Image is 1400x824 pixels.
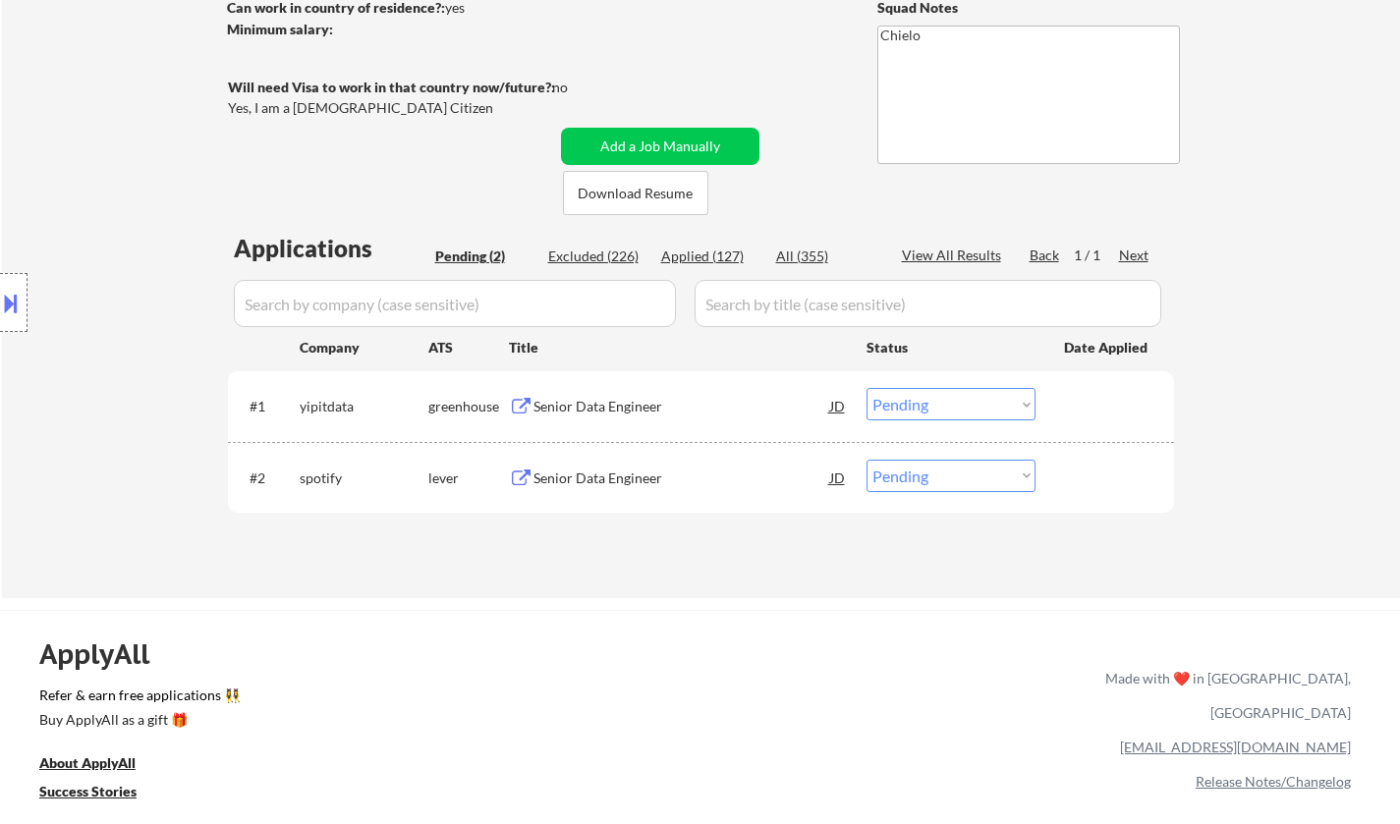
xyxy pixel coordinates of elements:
[1030,246,1061,265] div: Back
[300,397,428,416] div: yipitdata
[1120,739,1351,755] a: [EMAIL_ADDRESS][DOMAIN_NAME]
[39,688,695,709] a: Refer & earn free applications 👯‍♀️
[39,781,163,805] a: Success Stories
[902,246,1007,265] div: View All Results
[228,79,555,95] strong: Will need Visa to work in that country now/future?:
[1074,246,1119,265] div: 1 / 1
[1119,246,1150,265] div: Next
[228,98,560,118] div: Yes, I am a [DEMOGRAPHIC_DATA] Citizen
[563,171,708,215] button: Download Resume
[428,397,509,416] div: greenhouse
[234,280,676,327] input: Search by company (case sensitive)
[661,247,759,266] div: Applied (127)
[548,247,646,266] div: Excluded (226)
[435,247,533,266] div: Pending (2)
[39,637,172,671] div: ApplyAll
[39,783,137,799] u: Success Stories
[533,397,830,416] div: Senior Data Engineer
[828,388,848,423] div: JD
[533,468,830,488] div: Senior Data Engineer
[776,247,874,266] div: All (355)
[227,21,333,37] strong: Minimum salary:
[300,468,428,488] div: spotify
[1064,338,1150,357] div: Date Applied
[552,78,608,97] div: no
[509,338,848,357] div: Title
[39,713,236,727] div: Buy ApplyAll as a gift 🎁
[561,128,759,165] button: Add a Job Manually
[1097,661,1351,730] div: Made with ❤️ in [GEOGRAPHIC_DATA], [GEOGRAPHIC_DATA]
[695,280,1161,327] input: Search by title (case sensitive)
[39,754,136,771] u: About ApplyAll
[428,338,509,357] div: ATS
[828,460,848,495] div: JD
[428,468,509,488] div: lever
[867,329,1036,364] div: Status
[1196,773,1351,790] a: Release Notes/Changelog
[39,709,236,734] a: Buy ApplyAll as a gift 🎁
[39,752,163,777] a: About ApplyAll
[300,338,428,357] div: Company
